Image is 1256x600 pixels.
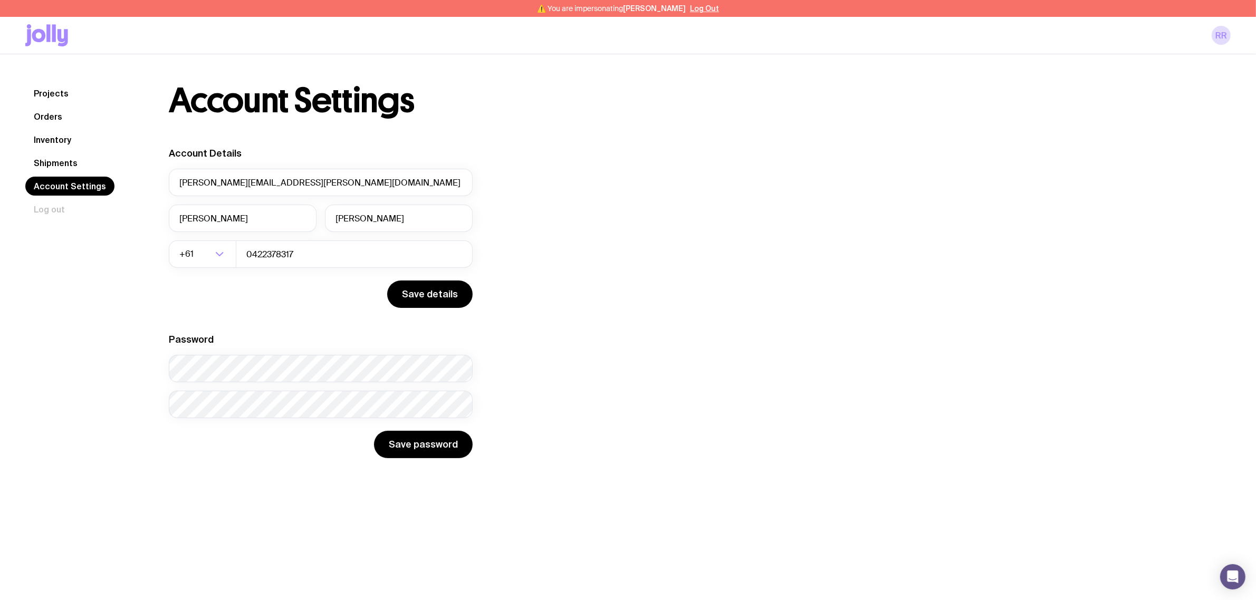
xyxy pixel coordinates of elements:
input: Search for option [196,240,212,268]
input: your@email.com [169,169,473,196]
button: Save password [374,431,473,458]
a: Shipments [25,153,86,172]
span: ⚠️ You are impersonating [537,4,686,13]
label: Account Details [169,148,242,159]
div: Search for option [169,240,236,268]
span: +61 [179,240,196,268]
a: Projects [25,84,77,103]
h1: Account Settings [169,84,414,118]
input: 0400123456 [236,240,473,268]
a: RR [1212,26,1231,45]
input: First Name [169,205,317,232]
label: Password [169,334,214,345]
a: Orders [25,107,71,126]
a: Account Settings [25,177,114,196]
div: Open Intercom Messenger [1220,564,1245,589]
button: Log out [25,200,73,219]
button: Log Out [690,4,719,13]
input: Last Name [325,205,473,232]
span: [PERSON_NAME] [623,4,686,13]
a: Inventory [25,130,80,149]
button: Save details [387,280,473,308]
